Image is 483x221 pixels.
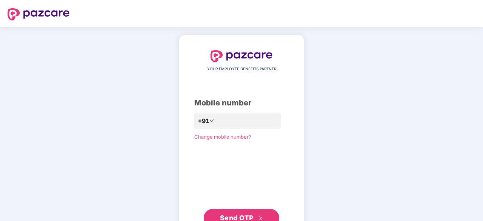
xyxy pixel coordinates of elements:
img: logo [211,50,272,62]
span: +91 [198,116,209,126]
img: logo [8,8,70,20]
div: Mobile number [194,97,289,109]
a: Change mobile number? [194,134,251,140]
span: YOUR EMPLOYEE BENEFITS PARTNER [207,66,276,72]
span: down [209,119,214,123]
span: double-right [259,216,263,221]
